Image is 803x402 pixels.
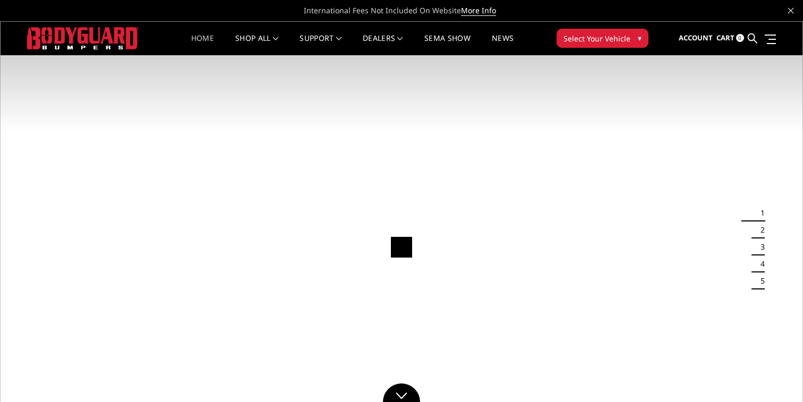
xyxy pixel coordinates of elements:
span: Account [679,33,713,42]
a: Dealers [363,35,403,55]
span: Select Your Vehicle [563,33,630,44]
a: Support [300,35,341,55]
span: Cart [716,33,734,42]
button: 3 of 5 [754,239,765,256]
a: shop all [235,35,278,55]
img: BODYGUARD BUMPERS [27,27,139,49]
button: 2 of 5 [754,222,765,239]
button: 5 of 5 [754,272,765,289]
span: ▾ [638,32,642,44]
a: Account [679,24,713,53]
button: 1 of 5 [754,205,765,222]
button: 4 of 5 [754,255,765,272]
button: Select Your Vehicle [557,29,648,48]
a: News [492,35,514,55]
a: Cart 0 [716,24,744,53]
a: More Info [461,5,496,16]
a: Home [191,35,214,55]
a: Click to Down [383,383,420,402]
span: 0 [736,34,744,42]
a: SEMA Show [424,35,471,55]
